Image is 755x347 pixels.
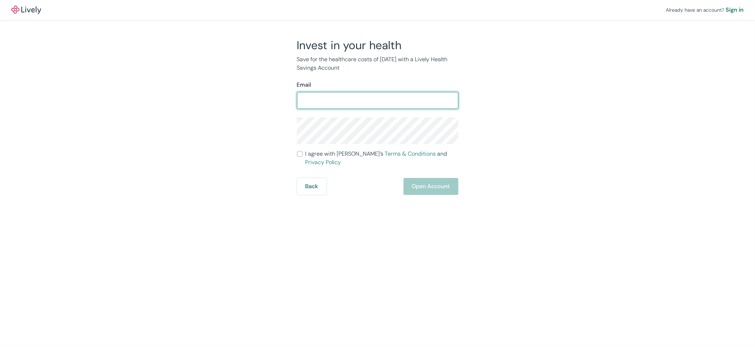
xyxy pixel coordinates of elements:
a: Privacy Policy [305,158,341,166]
a: Terms & Conditions [385,150,436,157]
a: LivelyLively [11,6,41,14]
p: Save for the healthcare costs of [DATE] with a Lively Health Savings Account [297,55,458,72]
button: Back [297,178,327,195]
img: Lively [11,6,41,14]
div: Already have an account? [666,6,744,14]
span: I agree with [PERSON_NAME]’s and [305,150,458,167]
h2: Invest in your health [297,38,458,52]
a: Sign in [726,6,744,14]
label: Email [297,81,311,89]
